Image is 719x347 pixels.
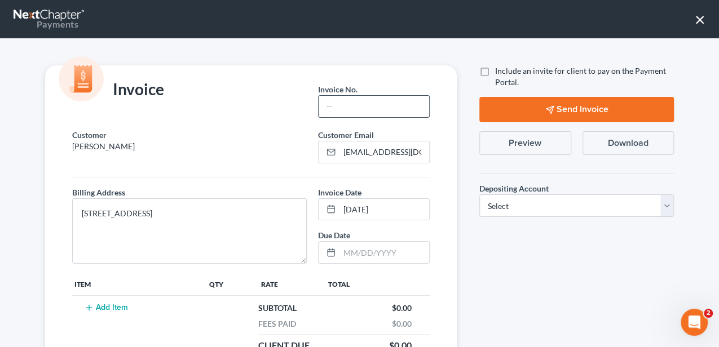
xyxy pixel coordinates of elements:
span: Include an invite for client to pay on the Payment Portal. [495,66,666,87]
span: Invoice No. [318,84,358,94]
input: MM/DD/YYYY [339,242,429,263]
div: Subtotal [253,302,302,314]
a: Payments [14,6,86,33]
button: Download [583,131,674,155]
input: Enter email... [339,141,429,163]
span: Invoice Date [318,188,361,197]
img: icon-money-cc55cd5b71ee43c44ef0efbab91310903cbf28f8221dba23c0d5ca797e203e98.svg [59,56,104,101]
span: Billing Address [72,188,125,197]
label: Due Date [318,229,350,241]
th: Qty [206,273,259,295]
iframe: Intercom live chat [681,309,708,336]
th: Total [319,273,430,295]
button: × [695,10,705,28]
div: Payments [14,18,78,30]
div: Fees Paid [253,318,302,330]
input: -- [319,96,429,117]
span: Customer Email [318,130,374,140]
div: $0.00 [386,318,417,330]
span: 2 [704,309,713,318]
button: Add Item [81,303,131,312]
div: $0.00 [386,302,417,314]
span: Depositing Account [479,184,549,193]
input: MM/DD/YYYY [339,199,429,220]
p: [PERSON_NAME] [72,141,307,152]
button: Preview [479,131,571,155]
button: Send Invoice [479,97,674,122]
label: Customer [72,129,107,141]
th: Item [72,273,206,295]
th: Rate [259,273,319,295]
div: Invoice [67,79,170,101]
